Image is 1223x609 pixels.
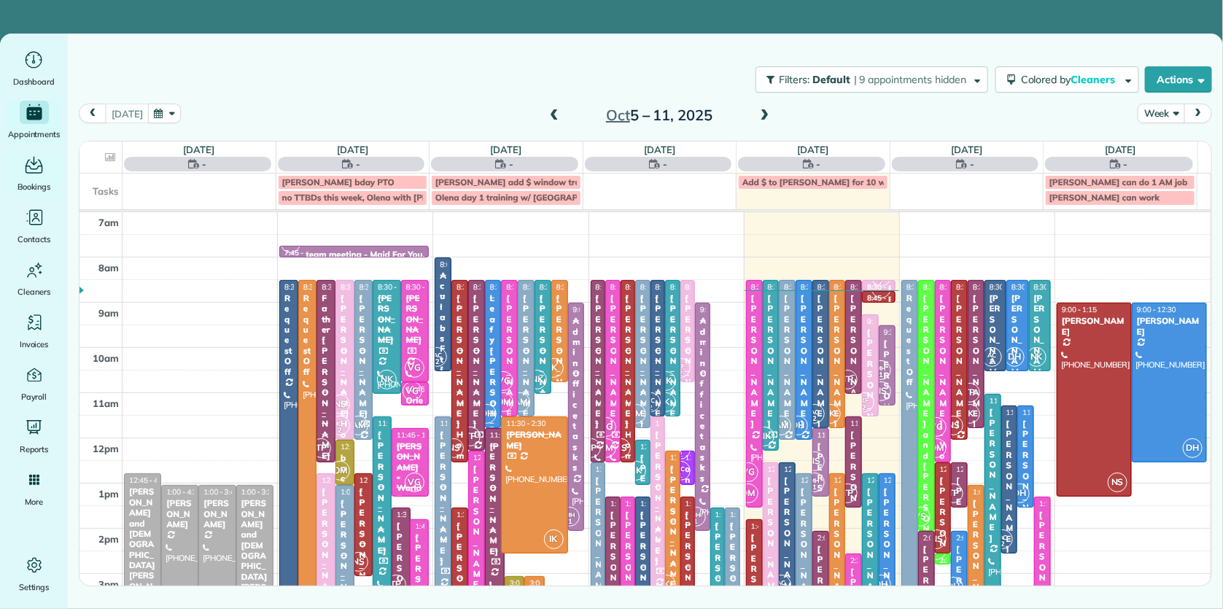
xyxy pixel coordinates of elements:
span: AM [772,416,791,435]
div: [PERSON_NAME] [203,498,231,530]
div: [PERSON_NAME] [595,293,602,430]
span: 8:30 - 11:00 [378,282,417,292]
div: [PERSON_NAME] [610,293,616,430]
span: 8:30 - 12:00 [801,282,840,292]
span: AC [777,578,786,586]
button: Filters: Default | 9 appointments hidden [756,66,988,93]
span: 8:30 - 11:30 [656,282,695,292]
span: 8:30 - 10:45 [686,282,725,292]
span: VG [403,381,422,401]
span: Cleaners [18,284,50,299]
span: 11:00 - 4:00 [990,396,1029,406]
span: Contacts [18,232,50,247]
span: 12:30 - 1:30 [956,465,995,474]
span: Appointments [8,127,61,141]
a: Dashboard [6,48,62,89]
span: TP [838,484,858,503]
small: 2 [994,538,1012,551]
span: Colored by [1021,73,1120,86]
span: Payroll [21,389,47,404]
span: 1:00 - 4:30 [166,487,201,497]
div: [PERSON_NAME] [439,430,447,566]
button: Week [1138,104,1185,123]
div: [PERSON_NAME] [850,430,858,566]
span: 12:45 - 4:45 [322,476,361,485]
span: | 9 appointments hidden [854,73,966,86]
span: VG [927,417,947,437]
span: 8:30 - 10:30 [1012,282,1051,292]
span: DH [1010,484,1030,503]
div: [PERSON_NAME] [522,293,530,430]
span: [PERSON_NAME] can work [1049,192,1160,203]
span: OM [330,461,350,481]
div: [PERSON_NAME] [817,293,825,430]
span: 8:30 - 12:30 [940,282,979,292]
a: [DATE] [337,144,368,155]
div: [PERSON_NAME] [750,293,758,430]
span: NS [611,438,631,458]
div: [PERSON_NAME] [1011,293,1024,387]
span: 12:15 - 5:15 [473,453,513,462]
span: 1:00 - 4:00 [341,487,376,497]
small: 2 [855,401,874,415]
div: [PERSON_NAME] [539,293,547,430]
span: AC [999,533,1008,541]
span: 11:30 - 2:30 [506,419,546,428]
small: 2 [806,412,824,426]
div: Admin Office tasks [699,316,706,484]
span: KF [861,396,869,404]
div: [PERSON_NAME] [359,293,369,419]
span: 12:30 - 5:00 [596,465,635,474]
span: 1:45 - 5:15 [751,521,786,531]
span: 1:15 - 5:15 [1039,499,1074,508]
span: 12:45 - 3:00 [360,476,399,485]
div: Request Off [906,293,914,387]
div: [PERSON_NAME] [783,293,791,430]
span: 8:30 - 12:30 [610,282,650,292]
span: Olena day 1 training w/ [GEOGRAPHIC_DATA] [435,192,623,203]
span: Oct [606,106,630,124]
div: [PERSON_NAME] [505,293,513,430]
div: [PERSON_NAME] and [PERSON_NAME] [923,293,931,597]
span: 12:45 - 3:30 [884,476,923,485]
span: KF [336,419,344,427]
button: prev [79,104,106,123]
span: 1:45 - 5:15 [415,521,450,531]
span: Filters: [780,73,810,86]
span: 1:15 - 4:15 [640,499,675,508]
span: [PERSON_NAME] add $ window tracks [435,177,594,187]
span: OM [739,484,758,503]
small: 1 [872,368,890,382]
div: [PERSON_NAME] [767,293,775,430]
span: 1:00 - 3:45 [203,487,238,497]
span: MH [809,476,820,484]
span: 1:30 - 4:15 [730,510,765,519]
span: 12:45 - 3:45 [867,476,906,485]
span: 8:30 - 11:45 [490,282,529,292]
span: 9:00 - 2:00 [573,305,608,314]
div: Leafy [PERSON_NAME] [489,293,497,482]
span: Default [812,73,851,86]
span: no TTBDs this week, Olena with [PERSON_NAME] [282,192,484,203]
span: 8:30 - 12:00 [360,282,399,292]
div: [PERSON_NAME] [1061,316,1127,337]
span: 8:30 - 11:00 [850,282,890,292]
span: 8:30 - 12:00 [784,282,823,292]
a: [DATE] [951,144,982,155]
span: TP [838,370,858,389]
span: DH [871,575,891,594]
div: team meeting - Maid For You,inc. [306,249,438,260]
span: KF [677,362,685,370]
span: 12:45 - 4:45 [129,476,168,485]
small: 2 [672,448,690,462]
span: 9:00 - 1:15 [1062,305,1097,314]
span: NK [755,427,774,446]
span: VG [494,371,513,391]
span: TP [311,438,331,458]
span: 8:30 - 12:30 [457,282,496,292]
span: Invoices [20,337,49,352]
small: 2 [428,355,446,369]
div: [PERSON_NAME] [489,441,500,556]
span: [PERSON_NAME] bday PTO [282,177,395,187]
div: [PERSON_NAME] [1136,316,1203,337]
